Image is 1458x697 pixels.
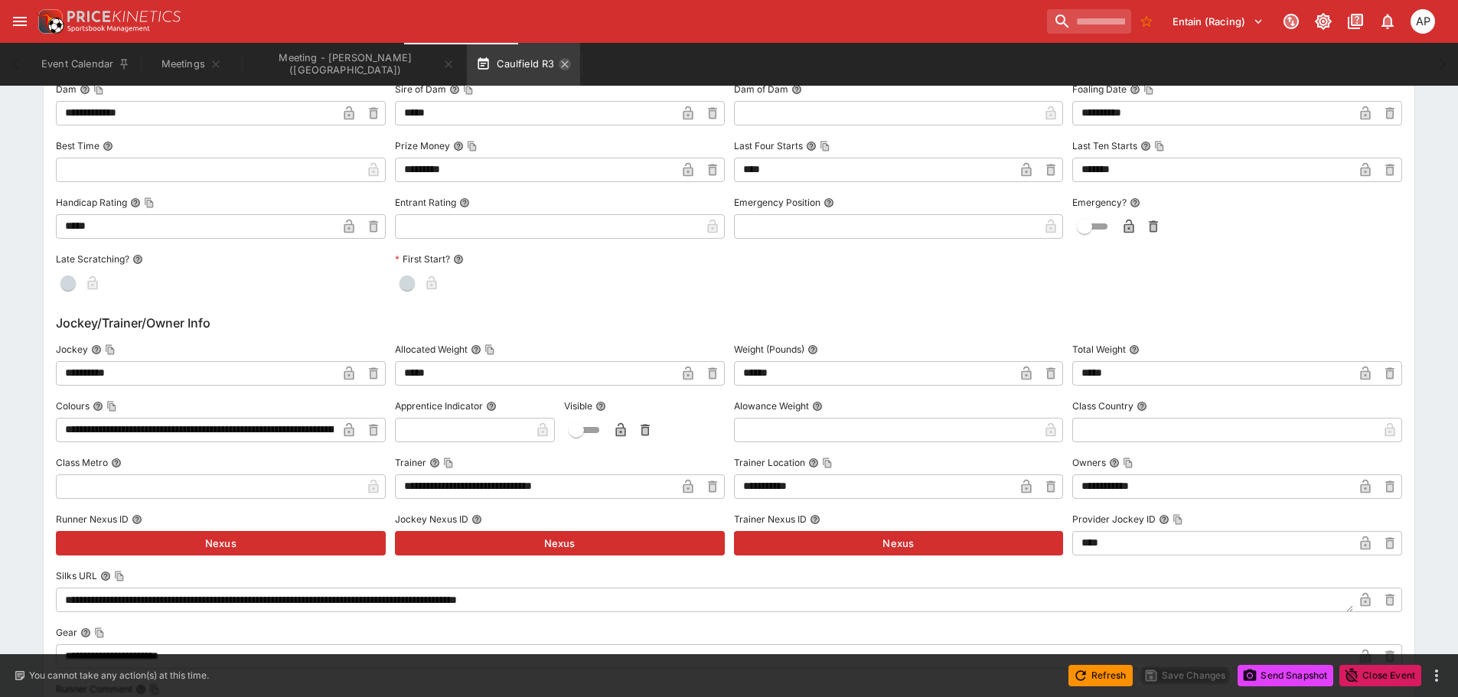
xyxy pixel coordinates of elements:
button: Copy To Clipboard [94,627,105,638]
button: Sire of DamCopy To Clipboard [449,84,460,95]
p: Prize Money [395,139,450,152]
button: Class Metro [111,458,122,468]
button: DamCopy To Clipboard [80,84,90,95]
p: Trainer Location [734,456,805,469]
button: Trainer Nexus ID [810,514,820,525]
button: Allan Pollitt [1406,5,1440,38]
h6: Jockey/Trainer/Owner Info [56,314,1402,332]
p: You cannot take any action(s) at this time. [29,669,209,682]
button: Refresh [1068,665,1133,686]
button: First Start? [453,254,464,265]
button: open drawer [6,8,34,35]
button: Copy To Clipboard [467,141,478,151]
p: Apprentice Indicator [395,399,483,412]
button: Copy To Clipboard [1173,514,1183,525]
button: Alowance Weight [812,401,823,412]
button: Handicap RatingCopy To Clipboard [130,197,141,208]
button: Copy To Clipboard [106,401,117,412]
button: Apprentice Indicator [486,401,497,412]
button: TrainerCopy To Clipboard [429,458,440,468]
p: Total Weight [1072,343,1126,356]
button: Foaling DateCopy To Clipboard [1130,84,1140,95]
img: PriceKinetics Logo [34,6,64,37]
p: Emergency? [1072,196,1127,209]
button: ColoursCopy To Clipboard [93,401,103,412]
button: Silks URLCopy To Clipboard [100,571,111,581]
button: Copy To Clipboard [144,197,155,208]
p: Trainer Nexus ID [734,513,807,526]
img: Sportsbook Management [67,25,150,32]
button: Copy To Clipboard [1154,141,1165,151]
button: JockeyCopy To Clipboard [91,344,102,355]
button: Documentation [1342,8,1369,35]
p: Weight (Pounds) [734,343,804,356]
button: OwnersCopy To Clipboard [1109,458,1120,468]
button: Class Country [1137,401,1147,412]
button: Jockey Nexus ID [471,514,482,525]
button: Late Scratching? [132,254,143,265]
button: Select Tenant [1163,9,1273,34]
button: Notifications [1374,8,1401,35]
button: Copy To Clipboard [93,84,104,95]
button: Emergency? [1130,197,1140,208]
button: Event Calendar [32,43,139,86]
p: Class Country [1072,399,1133,412]
p: Dam of Dam [734,83,788,96]
p: Gear [56,626,77,639]
button: Copy To Clipboard [822,458,833,468]
button: Weight (Pounds) [807,344,818,355]
input: search [1047,9,1131,34]
button: Entrant Rating [459,197,470,208]
button: Nexus [734,531,1064,555]
p: Jockey Nexus ID [395,513,468,526]
p: Runner Nexus ID [56,513,129,526]
button: Emergency Position [824,197,834,208]
img: PriceKinetics [67,11,181,22]
p: Colours [56,399,90,412]
button: Send Snapshot [1238,665,1333,686]
button: Total Weight [1129,344,1140,355]
p: Silks URL [56,569,97,582]
button: Meetings [142,43,240,86]
button: GearCopy To Clipboard [80,627,91,638]
button: Meeting - Caulfield (AUS) [243,43,464,86]
button: Connected to PK [1277,8,1305,35]
p: Provider Jockey ID [1072,513,1156,526]
button: Copy To Clipboard [114,571,125,581]
button: Copy To Clipboard [463,84,474,95]
button: Dam of Dam [791,84,802,95]
div: Allan Pollitt [1411,9,1435,34]
button: Caulfield R3 [467,43,580,86]
p: Sire of Dam [395,83,446,96]
p: Allocated Weight [395,343,468,356]
button: more [1427,666,1446,685]
p: Entrant Rating [395,196,456,209]
button: Runner Nexus ID [132,514,142,525]
button: Best Time [103,141,113,151]
p: First Start? [395,252,450,265]
button: Copy To Clipboard [1143,84,1154,95]
p: Foaling Date [1072,83,1127,96]
p: Best Time [56,139,99,152]
button: Prize MoneyCopy To Clipboard [453,141,464,151]
button: Last Four StartsCopy To Clipboard [806,141,817,151]
p: Dam [56,83,77,96]
button: Nexus [395,531,725,555]
button: Copy To Clipboard [484,344,495,355]
p: Class Metro [56,456,108,469]
p: Last Ten Starts [1072,139,1137,152]
button: Copy To Clipboard [1123,458,1133,468]
p: Trainer [395,456,426,469]
p: Alowance Weight [734,399,809,412]
p: Emergency Position [734,196,820,209]
button: Trainer LocationCopy To Clipboard [808,458,819,468]
button: Last Ten StartsCopy To Clipboard [1140,141,1151,151]
button: No Bookmarks [1134,9,1159,34]
p: Owners [1072,456,1106,469]
button: Copy To Clipboard [820,141,830,151]
button: Close Event [1339,665,1421,686]
button: Provider Jockey IDCopy To Clipboard [1159,514,1169,525]
p: Jockey [56,343,88,356]
p: Visible [564,399,592,412]
p: Last Four Starts [734,139,803,152]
